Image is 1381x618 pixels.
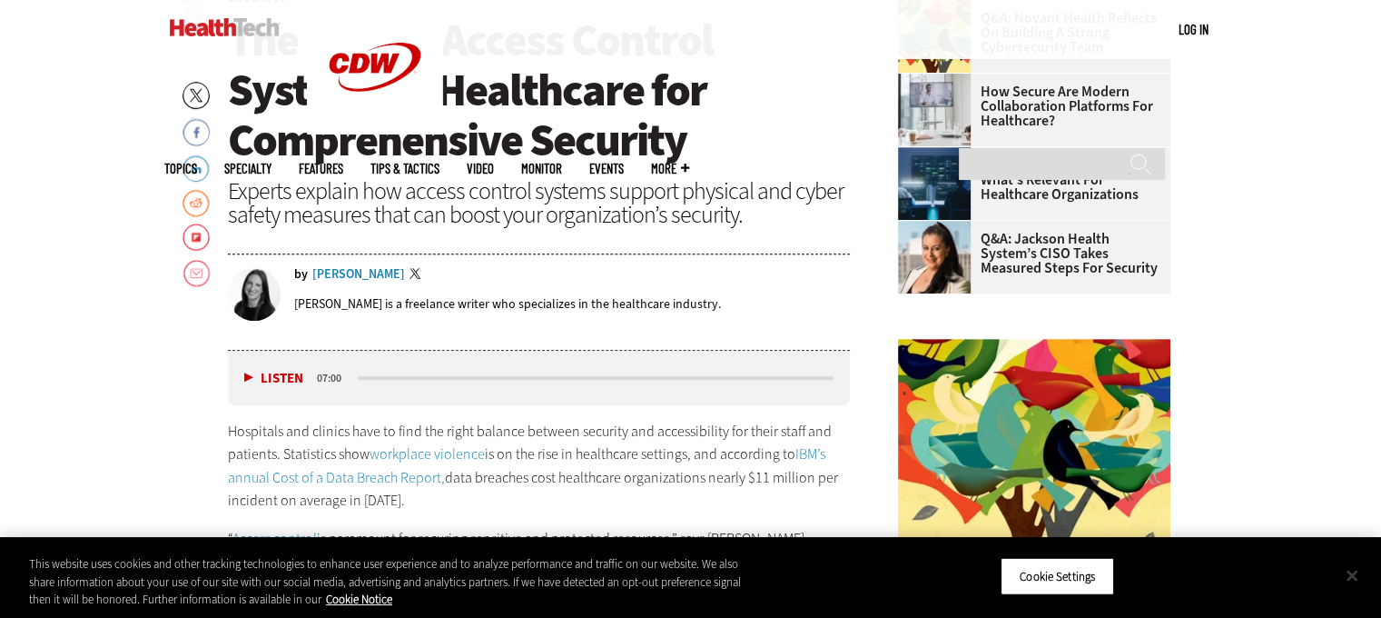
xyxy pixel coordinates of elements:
[29,555,760,609] div: This website uses cookies and other tracking technologies to enhance user experience and to analy...
[228,179,851,226] div: Experts explain how access control systems support physical and cyber safety measures that can bo...
[228,268,281,321] img: Erin Laviola
[224,162,271,175] span: Specialty
[651,162,689,175] span: More
[228,444,825,487] a: IBM’s annual Cost of a Data Breach Report,
[232,529,317,548] a: Access control
[898,221,971,294] img: Connie Barrera
[307,120,443,139] a: CDW
[294,268,308,281] span: by
[1332,555,1372,595] button: Close
[898,339,1170,543] img: abstract illustration of a tree
[228,420,851,513] p: Hospitals and clinics have to find the right balance between security and accessibility for their...
[370,444,485,463] a: workplace violence
[898,221,980,235] a: Connie Barrera
[521,162,562,175] a: MonITor
[898,147,971,220] img: security team in high-tech computer room
[898,147,980,162] a: security team in high-tech computer room
[294,295,721,313] p: [PERSON_NAME] is a freelance writer who specializes in the healthcare industry.
[589,162,624,175] a: Events
[1179,20,1208,39] div: User menu
[299,162,343,175] a: Features
[164,162,197,175] span: Topics
[170,18,280,36] img: Home
[898,158,1159,202] a: Security, AI and SOCs: What’s Relevant for Healthcare Organizations
[1001,557,1114,595] button: Cookie Settings
[244,372,303,385] button: Listen
[898,232,1159,275] a: Q&A: Jackson Health System’s CISO Takes Measured Steps for Security
[312,268,405,281] a: [PERSON_NAME]
[228,351,851,405] div: media player
[409,268,426,283] a: Twitter
[1179,21,1208,37] a: Log in
[314,370,355,386] div: duration
[370,162,439,175] a: Tips & Tactics
[467,162,494,175] a: Video
[326,592,392,607] a: More information about your privacy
